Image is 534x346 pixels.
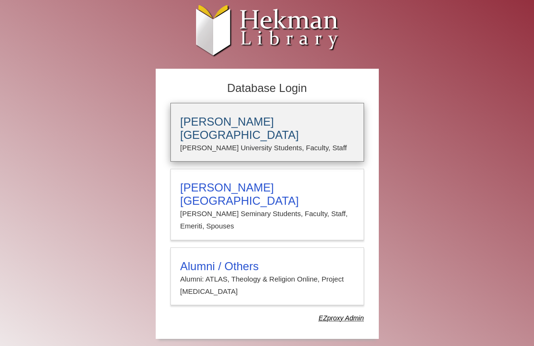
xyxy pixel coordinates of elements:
[319,314,364,322] dfn: Use Alumni login
[180,181,354,208] h3: [PERSON_NAME][GEOGRAPHIC_DATA]
[180,260,354,273] h3: Alumni / Others
[170,103,364,162] a: [PERSON_NAME][GEOGRAPHIC_DATA][PERSON_NAME] University Students, Faculty, Staff
[180,115,354,142] h3: [PERSON_NAME][GEOGRAPHIC_DATA]
[180,208,354,233] p: [PERSON_NAME] Seminary Students, Faculty, Staff, Emeriti, Spouses
[166,79,369,98] h2: Database Login
[180,273,354,298] p: Alumni: ATLAS, Theology & Religion Online, Project [MEDICAL_DATA]
[170,169,364,240] a: [PERSON_NAME][GEOGRAPHIC_DATA][PERSON_NAME] Seminary Students, Faculty, Staff, Emeriti, Spouses
[180,260,354,298] summary: Alumni / OthersAlumni: ATLAS, Theology & Religion Online, Project [MEDICAL_DATA]
[180,142,354,154] p: [PERSON_NAME] University Students, Faculty, Staff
